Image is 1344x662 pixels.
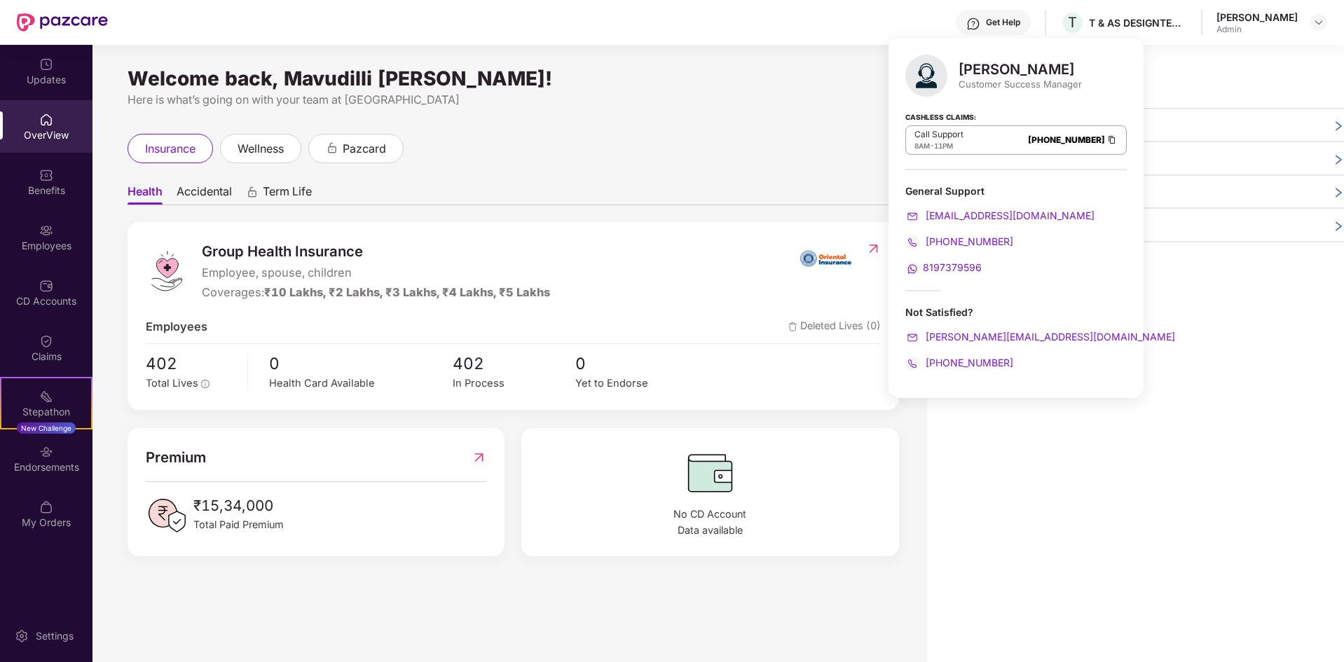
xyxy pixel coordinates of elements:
[39,389,53,404] img: svg+xml;base64,PHN2ZyB4bWxucz0iaHR0cDovL3d3dy53My5vcmcvMjAwMC9zdmciIHdpZHRoPSIyMSIgaGVpZ2h0PSIyMC...
[177,184,232,205] span: Accidental
[923,357,1013,368] span: [PHONE_NUMBER]
[39,445,53,459] img: svg+xml;base64,PHN2ZyBpZD0iRW5kb3JzZW1lbnRzIiB4bWxucz0iaHR0cDovL3d3dy53My5vcmcvMjAwMC9zdmciIHdpZH...
[202,284,550,302] div: Coverages:
[202,264,550,282] span: Employee, spouse, children
[269,375,453,392] div: Health Card Available
[905,209,1095,221] a: [EMAIL_ADDRESS][DOMAIN_NAME]
[453,351,575,376] span: 402
[145,140,196,158] span: insurance
[905,184,1127,198] div: General Support
[1028,135,1105,145] a: [PHONE_NUMBER]
[146,446,206,469] span: Premium
[905,357,919,371] img: svg+xml;base64,PHN2ZyB4bWxucz0iaHR0cDovL3d3dy53My5vcmcvMjAwMC9zdmciIHdpZHRoPSIyMCIgaGVpZ2h0PSIyMC...
[128,73,899,84] div: Welcome back, Mavudilli [PERSON_NAME]!
[905,261,982,273] a: 8197379596
[923,331,1175,343] span: [PERSON_NAME][EMAIL_ADDRESS][DOMAIN_NAME]
[39,500,53,514] img: svg+xml;base64,PHN2ZyBpZD0iTXlfT3JkZXJzIiBkYXRhLW5hbWU9Ik15IE9yZGVycyIgeG1sbnM9Imh0dHA6Ly93d3cudz...
[905,305,1127,371] div: Not Satisfied?
[39,57,53,71] img: svg+xml;base64,PHN2ZyBpZD0iVXBkYXRlZCIgeG1sbnM9Imh0dHA6Ly93d3cudzMub3JnLzIwMDAvc3ZnIiB3aWR0aD0iMj...
[575,351,698,376] span: 0
[1333,219,1344,234] span: right
[1333,119,1344,135] span: right
[263,184,312,205] span: Term Life
[146,351,238,376] span: 402
[201,380,210,388] span: info-circle
[17,13,108,32] img: New Pazcare Logo
[1313,17,1324,28] img: svg+xml;base64,PHN2ZyBpZD0iRHJvcGRvd24tMzJ4MzIiIHhtbG5zPSJodHRwOi8vd3d3LnczLm9yZy8yMDAwL3N2ZyIgd2...
[15,629,29,643] img: svg+xml;base64,PHN2ZyBpZD0iU2V0dGluZy0yMHgyMCIgeG1sbnM9Imh0dHA6Ly93d3cudzMub3JnLzIwMDAvc3ZnIiB3aW...
[128,184,163,205] span: Health
[1333,152,1344,167] span: right
[39,279,53,293] img: svg+xml;base64,PHN2ZyBpZD0iQ0RfQWNjb3VudHMiIGRhdGEtbmFtZT0iQ0QgQWNjb3VudHMiIHhtbG5zPSJodHRwOi8vd3...
[788,318,881,336] span: Deleted Lives (0)
[453,375,575,392] div: In Process
[923,235,1013,247] span: [PHONE_NUMBER]
[39,168,53,182] img: svg+xml;base64,PHN2ZyBpZD0iQmVuZWZpdHMiIHhtbG5zPSJodHRwOi8vd3d3LnczLm9yZy8yMDAwL3N2ZyIgd2lkdGg9Ij...
[146,495,188,537] img: PaidPremiumIcon
[472,446,486,469] img: RedirectIcon
[39,223,53,237] img: svg+xml;base64,PHN2ZyBpZD0iRW1wbG95ZWVzIiB4bWxucz0iaHR0cDovL3d3dy53My5vcmcvMjAwMC9zdmciIHdpZHRoPS...
[146,377,198,389] span: Total Lives
[923,261,982,273] span: 8197379596
[905,305,1127,319] div: Not Satisfied?
[923,209,1095,221] span: [EMAIL_ADDRESS][DOMAIN_NAME]
[238,140,284,158] span: wellness
[955,254,1344,269] div: View More
[905,209,919,223] img: svg+xml;base64,PHN2ZyB4bWxucz0iaHR0cDovL3d3dy53My5vcmcvMjAwMC9zdmciIHdpZHRoPSIyMCIgaGVpZ2h0PSIyMC...
[540,506,881,538] span: No CD Account Data available
[914,142,930,150] span: 8AM
[1216,24,1298,35] div: Admin
[905,331,919,345] img: svg+xml;base64,PHN2ZyB4bWxucz0iaHR0cDovL3d3dy53My5vcmcvMjAwMC9zdmciIHdpZHRoPSIyMCIgaGVpZ2h0PSIyMC...
[905,55,947,97] img: svg+xml;base64,PHN2ZyB4bWxucz0iaHR0cDovL3d3dy53My5vcmcvMjAwMC9zdmciIHhtbG5zOnhsaW5rPSJodHRwOi8vd3...
[128,91,899,109] div: Here is what’s going on with your team at [GEOGRAPHIC_DATA]
[246,186,259,198] div: animation
[1106,134,1118,146] img: Clipboard Icon
[905,109,976,124] strong: Cashless Claims:
[914,140,964,151] div: -
[540,446,881,499] img: CDBalanceIcon
[905,235,919,249] img: svg+xml;base64,PHN2ZyB4bWxucz0iaHR0cDovL3d3dy53My5vcmcvMjAwMC9zdmciIHdpZHRoPSIyMCIgaGVpZ2h0PSIyMC...
[800,240,852,275] img: insurerIcon
[1089,16,1187,29] div: T & AS DESIGNTECH SERVICES PRIVATE LIMITED
[959,78,1082,90] div: Customer Success Manager
[905,357,1013,368] a: [PHONE_NUMBER]
[202,240,550,263] span: Group Health Insurance
[934,142,953,150] span: 11PM
[986,17,1020,28] div: Get Help
[269,351,453,376] span: 0
[32,629,78,643] div: Settings
[959,61,1082,78] div: [PERSON_NAME]
[343,140,386,158] span: pazcard
[146,318,207,336] span: Employees
[905,235,1013,247] a: [PHONE_NUMBER]
[264,285,550,299] span: ₹10 Lakhs, ₹2 Lakhs, ₹3 Lakhs, ₹4 Lakhs, ₹5 Lakhs
[1,405,91,419] div: Stepathon
[39,334,53,348] img: svg+xml;base64,PHN2ZyBpZD0iQ2xhaW0iIHhtbG5zPSJodHRwOi8vd3d3LnczLm9yZy8yMDAwL3N2ZyIgd2lkdGg9IjIwIi...
[966,17,980,31] img: svg+xml;base64,PHN2ZyBpZD0iSGVscC0zMngzMiIgeG1sbnM9Imh0dHA6Ly93d3cudzMub3JnLzIwMDAvc3ZnIiB3aWR0aD...
[905,331,1175,343] a: [PERSON_NAME][EMAIL_ADDRESS][DOMAIN_NAME]
[914,129,964,140] p: Call Support
[193,517,284,532] span: Total Paid Premium
[905,184,1127,276] div: General Support
[39,113,53,127] img: svg+xml;base64,PHN2ZyBpZD0iSG9tZSIgeG1sbnM9Imh0dHA6Ly93d3cudzMub3JnLzIwMDAvc3ZnIiB3aWR0aD0iMjAiIG...
[575,375,698,392] div: Yet to Endorse
[1068,14,1077,31] span: T
[17,422,76,434] div: New Challenge
[1216,11,1298,24] div: [PERSON_NAME]
[1333,186,1344,201] span: right
[193,495,284,517] span: ₹15,34,000
[788,322,797,331] img: deleteIcon
[326,142,338,154] div: animation
[866,242,881,256] img: RedirectIcon
[146,250,188,292] img: logo
[905,262,919,276] img: svg+xml;base64,PHN2ZyB4bWxucz0iaHR0cDovL3d3dy53My5vcmcvMjAwMC9zdmciIHdpZHRoPSIyMCIgaGVpZ2h0PSIyMC...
